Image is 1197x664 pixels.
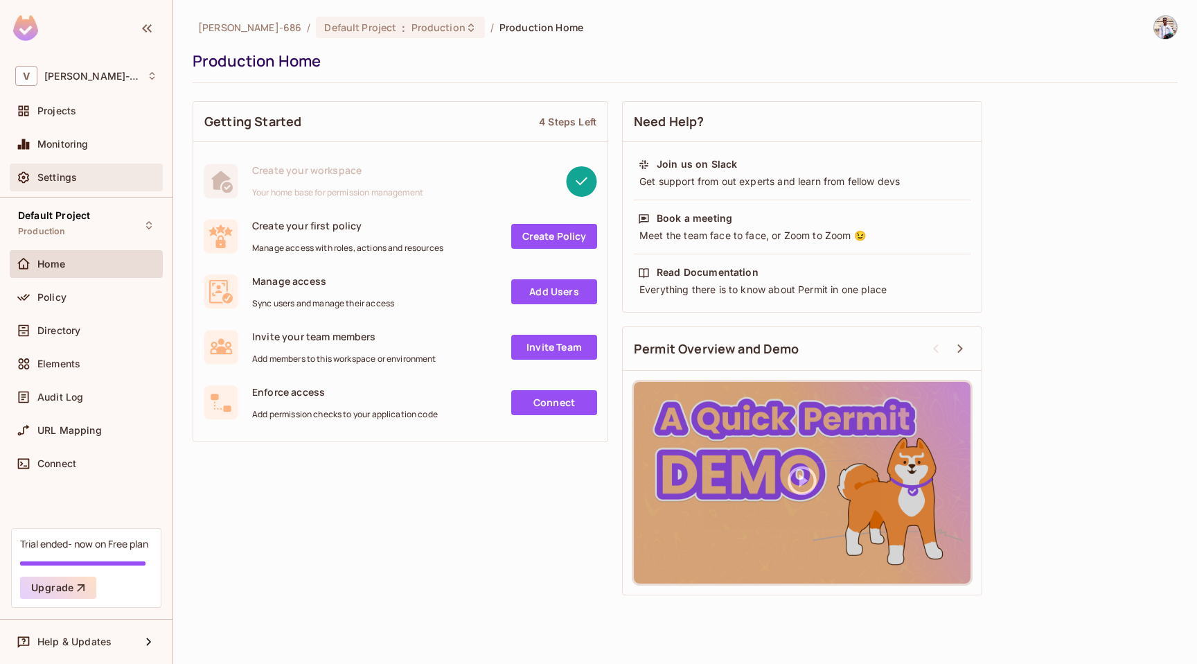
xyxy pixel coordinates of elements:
[539,115,596,128] div: 4 Steps Left
[20,577,96,599] button: Upgrade
[511,279,597,304] a: Add Users
[37,425,102,436] span: URL Mapping
[638,175,966,189] div: Get support from out experts and learn from fellow devs
[204,113,301,130] span: Getting Started
[37,259,66,270] span: Home
[198,21,301,34] span: the active workspace
[511,224,597,249] a: Create Policy
[324,21,396,34] span: Default Project
[252,353,436,365] span: Add members to this workspace or environment
[13,15,38,41] img: SReyMgAAAABJRU5ErkJggg==
[490,21,494,34] li: /
[252,187,423,198] span: Your home base for permission management
[499,21,583,34] span: Production Home
[18,210,90,221] span: Default Project
[411,21,465,34] span: Production
[657,265,759,279] div: Read Documentation
[37,105,76,116] span: Projects
[252,298,394,309] span: Sync users and manage their access
[20,537,148,550] div: Trial ended- now on Free plan
[638,283,966,297] div: Everything there is to know about Permit in one place
[252,243,443,254] span: Manage access with roles, actions and resources
[511,390,597,415] a: Connect
[37,636,112,647] span: Help & Updates
[252,409,438,420] span: Add permission checks to your application code
[307,21,310,34] li: /
[634,340,799,358] span: Permit Overview and Demo
[511,335,597,360] a: Invite Team
[638,229,966,243] div: Meet the team face to face, or Zoom to Zoom 😉
[15,66,37,86] span: V
[657,157,737,171] div: Join us on Slack
[657,211,732,225] div: Book a meeting
[252,164,423,177] span: Create your workspace
[193,51,1171,71] div: Production Home
[37,139,89,150] span: Monitoring
[1154,16,1177,39] img: VINCENT TETTEH
[44,71,140,82] span: Workspace: VINCENT-686
[252,330,436,343] span: Invite your team members
[37,292,66,303] span: Policy
[37,358,80,369] span: Elements
[401,22,406,33] span: :
[37,392,83,403] span: Audit Log
[37,325,80,336] span: Directory
[37,458,76,469] span: Connect
[252,219,443,232] span: Create your first policy
[634,113,704,130] span: Need Help?
[18,226,66,237] span: Production
[252,274,394,288] span: Manage access
[37,172,77,183] span: Settings
[252,385,438,399] span: Enforce access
